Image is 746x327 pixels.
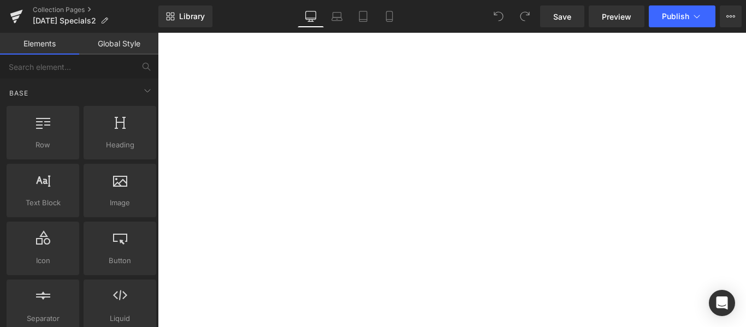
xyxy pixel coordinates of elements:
[179,11,205,21] span: Library
[10,313,76,324] span: Separator
[720,5,742,27] button: More
[8,88,29,98] span: Base
[324,5,350,27] a: Laptop
[87,255,153,266] span: Button
[87,313,153,324] span: Liquid
[662,12,689,21] span: Publish
[589,5,644,27] a: Preview
[350,5,376,27] a: Tablet
[33,16,96,25] span: [DATE] Specials2
[514,5,536,27] button: Redo
[10,139,76,151] span: Row
[376,5,402,27] a: Mobile
[158,5,212,27] a: New Library
[553,11,571,22] span: Save
[87,197,153,209] span: Image
[298,5,324,27] a: Desktop
[488,5,510,27] button: Undo
[10,255,76,266] span: Icon
[602,11,631,22] span: Preview
[649,5,715,27] button: Publish
[709,290,735,316] div: Open Intercom Messenger
[87,139,153,151] span: Heading
[79,33,158,55] a: Global Style
[33,5,158,14] a: Collection Pages
[10,197,76,209] span: Text Block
